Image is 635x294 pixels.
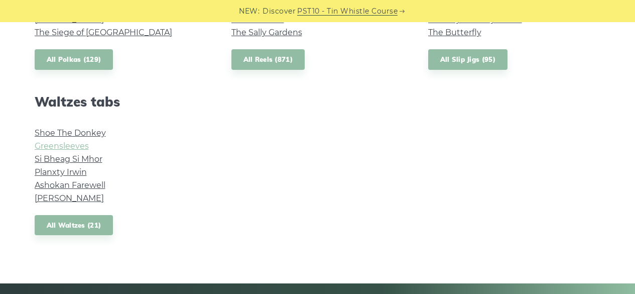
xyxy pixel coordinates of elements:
a: The Sally Gardens [231,28,302,37]
a: All Reels (871) [231,49,305,70]
a: All Slip Jigs (95) [428,49,507,70]
a: Si­ Bheag Si­ Mhor [35,154,102,164]
a: The Siege of [GEOGRAPHIC_DATA] [35,28,172,37]
a: All Waltzes (21) [35,215,113,236]
a: Shoe The Donkey [35,128,106,138]
a: [PERSON_NAME] [35,193,104,203]
a: PST10 - Tin Whistle Course [297,6,398,17]
a: The Boys of Ballysadare [428,15,522,24]
a: Greensleeves [35,141,89,151]
a: Ashokan Farewell [35,180,105,190]
a: [PERSON_NAME] [35,15,104,24]
a: The Butterfly [428,28,481,37]
span: NEW: [239,6,260,17]
a: All Polkas (129) [35,49,113,70]
a: The Banshee [231,15,284,24]
span: Discover [263,6,296,17]
h2: Waltzes tabs [35,94,207,110]
a: Planxty Irwin [35,167,87,177]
